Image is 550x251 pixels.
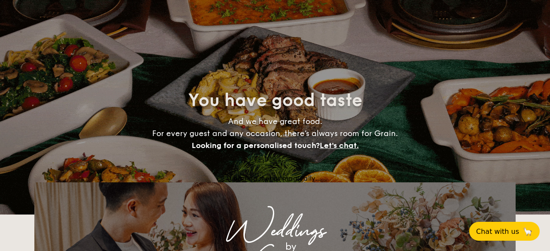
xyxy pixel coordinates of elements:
div: Loading menus magically... [34,174,516,182]
div: Weddings [110,224,440,239]
button: Chat with us🦙 [469,222,540,241]
span: 🦙 [522,227,533,236]
span: Chat with us [476,227,519,236]
span: Let's chat. [320,141,359,150]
